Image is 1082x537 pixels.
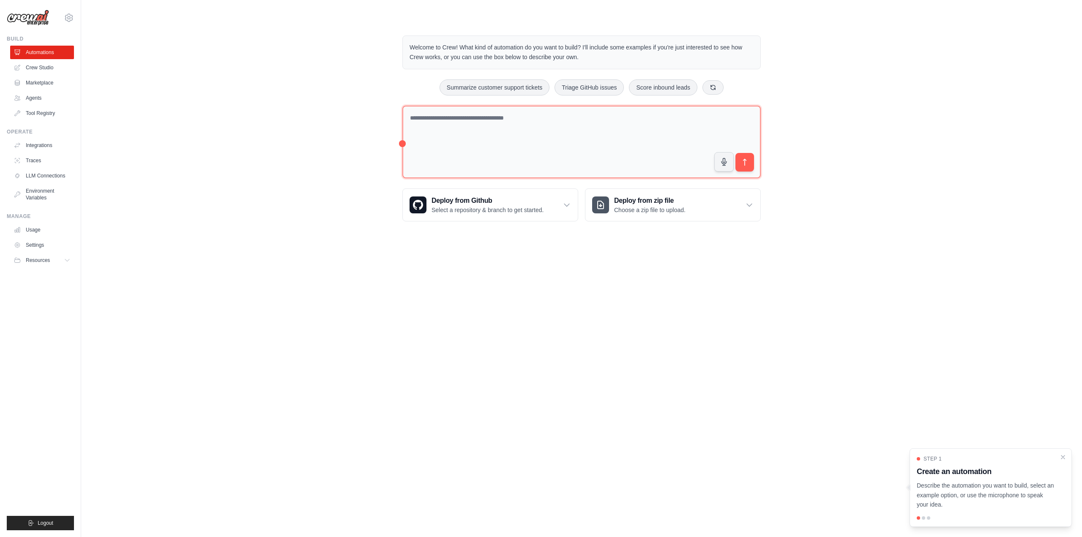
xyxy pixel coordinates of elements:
a: Traces [10,154,74,167]
span: Step 1 [924,455,942,462]
p: Select a repository & branch to get started. [432,206,544,214]
a: LLM Connections [10,169,74,183]
div: Operate [7,128,74,135]
button: Logout [7,516,74,530]
div: Manage [7,213,74,220]
img: Logo [7,10,49,26]
a: Settings [10,238,74,252]
p: Choose a zip file to upload. [614,206,686,214]
iframe: Chat Widget [1040,496,1082,537]
a: Agents [10,91,74,105]
p: Welcome to Crew! What kind of automation do you want to build? I'll include some examples if you'... [410,43,754,62]
a: Crew Studio [10,61,74,74]
a: Environment Variables [10,184,74,204]
a: Automations [10,46,74,59]
a: Tool Registry [10,106,74,120]
h3: Deploy from Github [432,196,544,206]
button: Score inbound leads [629,79,697,95]
div: Build [7,35,74,42]
p: Describe the automation you want to build, select an example option, or use the microphone to spe... [917,481,1055,510]
h3: Create an automation [917,466,1055,477]
button: Close walkthrough [1060,454,1066,461]
span: Logout [38,520,53,526]
h3: Deploy from zip file [614,196,686,206]
button: Triage GitHub issues [555,79,624,95]
button: Resources [10,254,74,267]
button: Summarize customer support tickets [440,79,549,95]
span: Resources [26,257,50,264]
a: Integrations [10,139,74,152]
a: Usage [10,223,74,237]
a: Marketplace [10,76,74,90]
